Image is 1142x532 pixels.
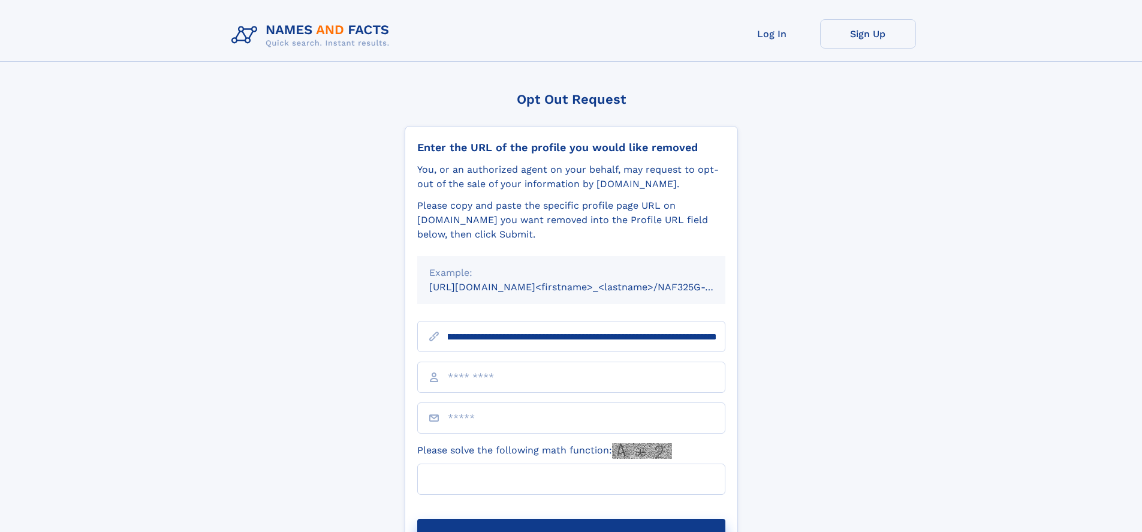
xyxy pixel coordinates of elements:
[724,19,820,49] a: Log In
[820,19,916,49] a: Sign Up
[417,163,725,191] div: You, or an authorized agent on your behalf, may request to opt-out of the sale of your informatio...
[417,443,672,459] label: Please solve the following math function:
[417,141,725,154] div: Enter the URL of the profile you would like removed
[417,199,725,242] div: Please copy and paste the specific profile page URL on [DOMAIN_NAME] you want removed into the Pr...
[429,281,748,293] small: [URL][DOMAIN_NAME]<firstname>_<lastname>/NAF325G-xxxxxxxx
[227,19,399,52] img: Logo Names and Facts
[429,266,713,280] div: Example:
[405,92,738,107] div: Opt Out Request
